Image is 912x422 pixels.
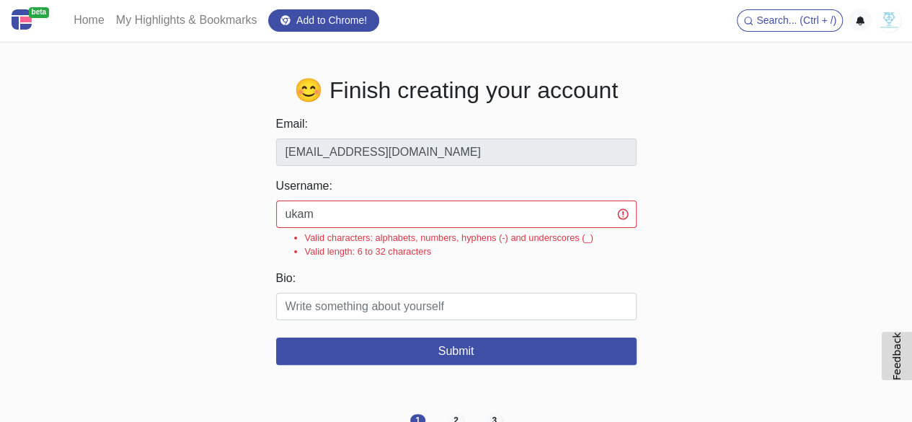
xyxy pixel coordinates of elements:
img: 0c01f57cb8f2a00e46a3e04732d34b01 [877,9,900,32]
input: Pick an username [276,201,637,228]
button: Search... (Ctrl + /) [737,9,843,32]
input: Enter email [276,139,637,166]
button: Submit [276,338,637,365]
label: Bio: [276,270,637,287]
h2: 😊 Finish creating your account [56,76,856,104]
a: Add to Chrome! [268,9,379,32]
label: Email: [276,115,637,133]
label: Username: [276,177,637,195]
span: beta [29,7,50,18]
span: Search... (Ctrl + /) [756,14,836,26]
img: Centroly [12,9,32,30]
li: Valid length: 6 to 32 characters [305,245,637,258]
li: Valid characters: alphabets, numbers, hyphens (-) and underscores (_) [305,231,637,245]
input: Write something about yourself [276,293,637,320]
span: Feedback [891,332,903,380]
a: Home [68,6,110,35]
a: My Highlights & Bookmarks [110,6,263,35]
a: beta [12,6,56,35]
